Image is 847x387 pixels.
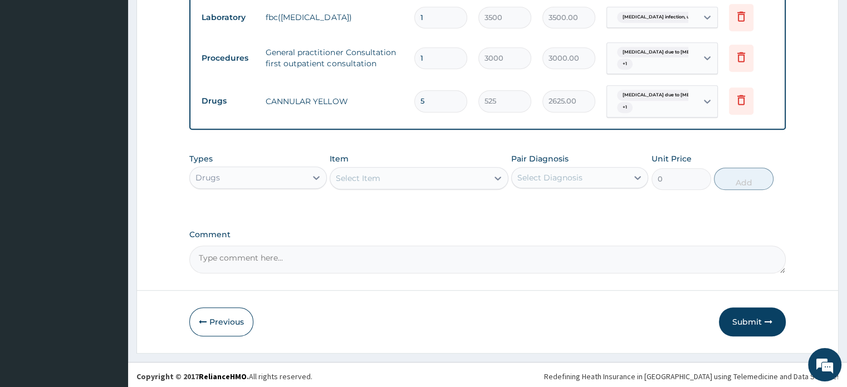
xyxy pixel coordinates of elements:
[183,6,209,32] div: Minimize live chat window
[714,168,773,190] button: Add
[189,230,785,239] label: Comment
[65,120,154,233] span: We're online!
[6,264,212,303] textarea: Type your message and hit 'Enter'
[196,91,260,111] td: Drugs
[511,153,569,164] label: Pair Diagnosis
[260,90,408,112] td: CANNULAR YELLOW
[617,12,714,23] span: [MEDICAL_DATA] infection, unspecif...
[617,102,633,113] span: + 1
[189,154,213,164] label: Types
[260,41,408,75] td: General practitioner Consultation first outpatient consultation
[617,90,740,101] span: [MEDICAL_DATA] due to [MEDICAL_DATA] falc...
[617,47,740,58] span: [MEDICAL_DATA] due to [MEDICAL_DATA] falc...
[196,7,260,28] td: Laboratory
[196,48,260,68] td: Procedures
[517,172,582,183] div: Select Diagnosis
[21,56,45,84] img: d_794563401_company_1708531726252_794563401
[58,62,187,77] div: Chat with us now
[189,307,253,336] button: Previous
[199,371,247,381] a: RelianceHMO
[195,172,220,183] div: Drugs
[330,153,349,164] label: Item
[617,58,633,70] span: + 1
[544,371,839,382] div: Redefining Heath Insurance in [GEOGRAPHIC_DATA] using Telemedicine and Data Science!
[336,173,380,184] div: Select Item
[652,153,692,164] label: Unit Price
[719,307,786,336] button: Submit
[260,6,408,28] td: fbc([MEDICAL_DATA])
[136,371,249,381] strong: Copyright © 2017 .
